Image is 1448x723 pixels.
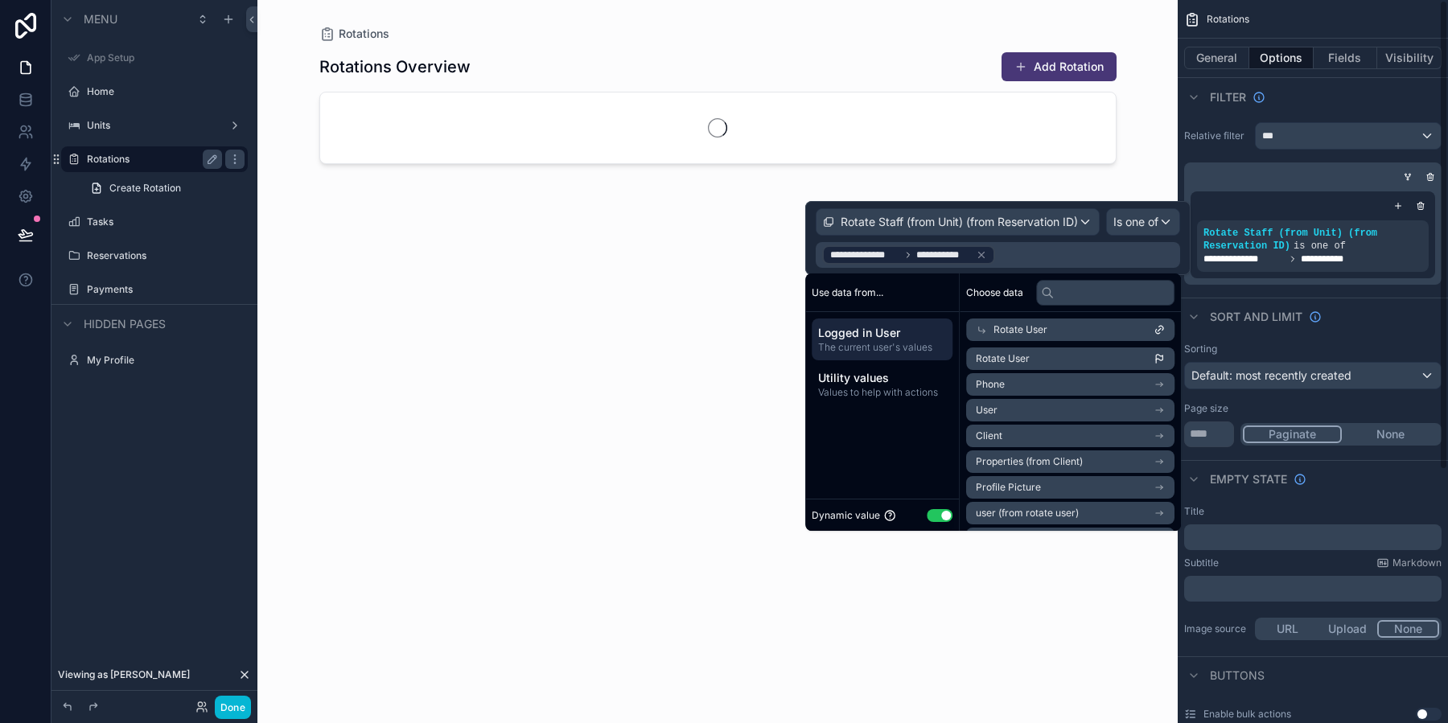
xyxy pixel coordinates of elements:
[319,55,471,78] h1: Rotations Overview
[215,696,251,719] button: Done
[87,354,245,367] label: My Profile
[1377,47,1442,69] button: Visibility
[87,119,222,132] label: Units
[1314,47,1378,69] button: Fields
[812,509,880,522] span: Dynamic value
[84,316,166,332] span: Hidden pages
[84,11,117,27] span: Menu
[1113,214,1158,230] span: Is one of
[87,283,245,296] label: Payments
[1184,622,1248,635] label: Image source
[87,216,245,228] label: Tasks
[1191,368,1351,382] span: Default: most recently created
[1210,668,1265,684] span: Buttons
[1342,425,1439,443] button: None
[1294,240,1346,252] span: is one of
[818,341,946,354] span: The current user's values
[87,51,245,64] label: App Setup
[1184,402,1228,415] label: Page size
[1184,557,1219,569] label: Subtitle
[1106,208,1180,236] button: Is one of
[966,286,1023,299] span: Choose data
[109,182,181,195] span: Create Rotation
[1210,471,1287,487] span: Empty state
[1184,47,1249,69] button: General
[80,175,248,201] a: Create Rotation
[816,208,1100,236] button: Rotate Staff (from Unit) (from Reservation ID)
[818,386,946,399] span: Values to help with actions
[1184,129,1248,142] label: Relative filter
[1203,228,1377,252] span: Rotate Staff (from Unit) (from Reservation ID)
[1210,309,1302,325] span: Sort And Limit
[1249,47,1314,69] button: Options
[1184,576,1442,602] div: scrollable content
[1243,425,1342,443] button: Paginate
[58,668,190,681] span: Viewing as [PERSON_NAME]
[87,249,245,262] label: Reservations
[87,85,245,98] label: Home
[319,26,389,42] a: Rotations
[812,286,883,299] span: Use data from...
[339,26,389,42] span: Rotations
[1210,89,1246,105] span: Filter
[87,153,216,166] label: Rotations
[1184,524,1442,550] div: scrollable content
[1318,620,1378,638] button: Upload
[805,312,959,412] div: scrollable content
[818,325,946,341] span: Logged in User
[1377,620,1439,638] button: None
[1184,343,1217,355] label: Sorting
[818,370,946,386] span: Utility values
[841,214,1078,230] span: Rotate Staff (from Unit) (from Reservation ID)
[1184,362,1442,389] button: Default: most recently created
[1392,557,1442,569] span: Markdown
[1376,557,1442,569] a: Markdown
[1207,13,1249,26] span: Rotations
[1002,52,1117,81] button: Add Rotation
[1257,620,1318,638] button: URL
[993,323,1047,336] span: Rotate User
[1184,505,1204,518] label: Title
